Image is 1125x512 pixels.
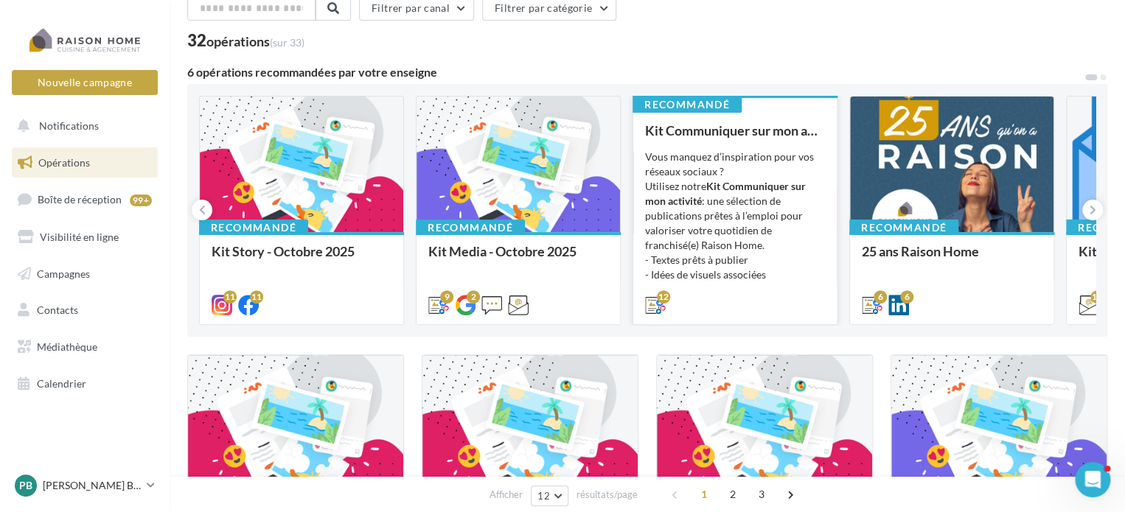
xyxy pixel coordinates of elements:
[537,490,550,502] span: 12
[416,220,525,236] div: Recommandé
[692,483,716,506] span: 1
[721,483,745,506] span: 2
[645,123,825,138] div: Kit Communiquer sur mon activité
[37,267,90,279] span: Campagnes
[212,244,391,273] div: Kit Story - Octobre 2025
[9,183,161,215] a: Boîte de réception99+
[1075,462,1110,497] iframe: Intercom live chat
[900,290,913,304] div: 6
[531,485,568,506] button: 12
[490,488,523,502] span: Afficher
[37,304,78,316] span: Contacts
[270,36,304,49] span: (sur 33)
[467,290,480,304] div: 2
[12,471,158,499] a: PB [PERSON_NAME] BASIN
[440,290,453,304] div: 9
[874,290,887,304] div: 6
[9,259,161,290] a: Campagnes
[9,368,161,399] a: Calendrier
[9,147,161,178] a: Opérations
[657,290,670,304] div: 12
[9,222,161,253] a: Visibilité en ligne
[1090,290,1104,304] div: 12
[40,231,119,243] span: Visibilité en ligne
[39,119,99,132] span: Notifications
[43,478,141,493] p: [PERSON_NAME] BASIN
[130,194,152,206] div: 99+
[37,340,97,353] span: Médiathèque
[223,290,237,304] div: 11
[19,478,32,493] span: PB
[9,111,155,141] button: Notifications
[250,290,263,304] div: 11
[9,295,161,326] a: Contacts
[199,220,308,236] div: Recommandé
[187,66,1084,78] div: 6 opérations recommandées par votre enseigne
[9,332,161,362] a: Médiathèque
[12,70,158,95] button: Nouvelle campagne
[187,32,304,49] div: 32
[645,180,806,207] strong: Kit Communiquer sur mon activité
[206,35,304,48] div: opérations
[849,220,958,236] div: Recommandé
[577,488,638,502] span: résultats/page
[633,97,742,113] div: Recommandé
[645,150,825,297] div: Vous manquez d’inspiration pour vos réseaux sociaux ? Utilisez notre : une sélection de publicati...
[428,244,608,273] div: Kit Media - Octobre 2025
[38,193,122,206] span: Boîte de réception
[37,377,86,390] span: Calendrier
[750,483,773,506] span: 3
[38,156,90,169] span: Opérations
[862,244,1042,273] div: 25 ans Raison Home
